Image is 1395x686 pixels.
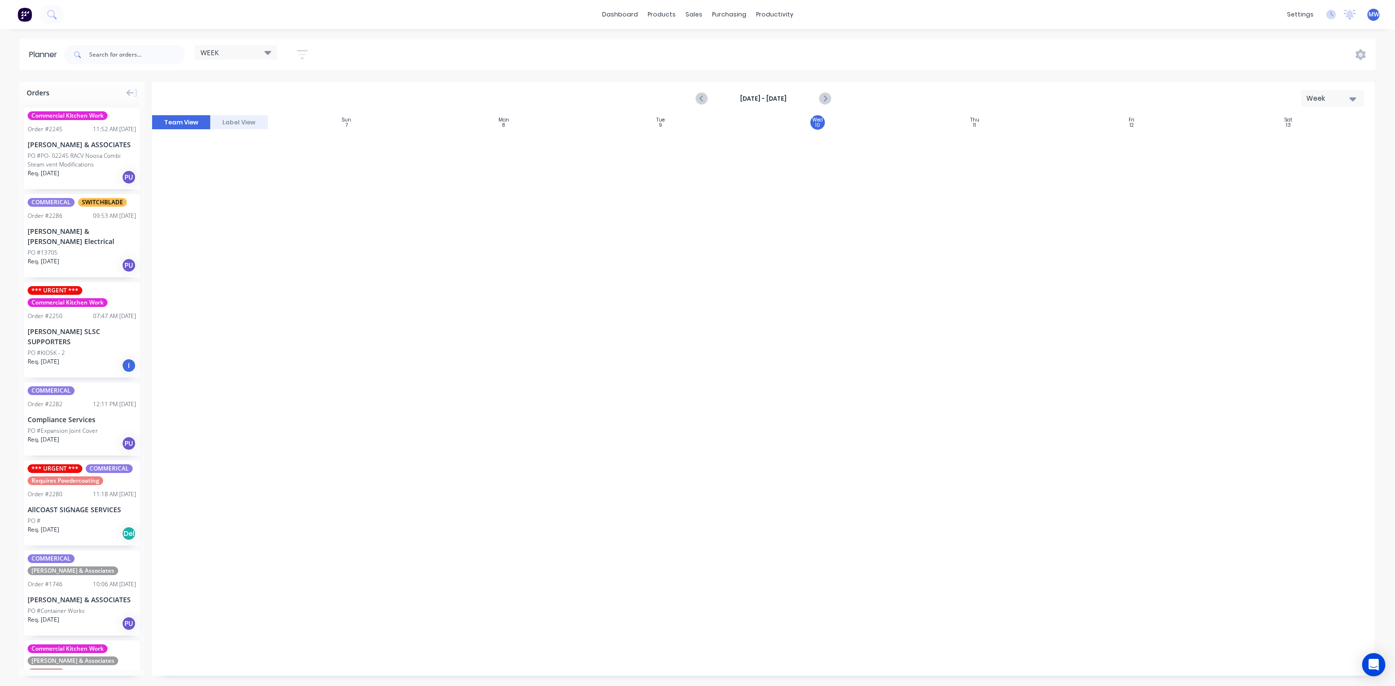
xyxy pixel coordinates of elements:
[1282,7,1318,22] div: settings
[28,349,65,357] div: PO #KIOSK - 2
[93,490,136,499] div: 11:18 AM [DATE]
[659,123,662,128] div: 9
[656,117,665,123] div: Tue
[812,117,823,123] div: Wed
[86,464,133,473] span: COMMERICAL
[1285,117,1292,123] div: Sat
[28,326,136,347] div: [PERSON_NAME] SLSC SUPPORTERS
[93,400,136,409] div: 12:11 PM [DATE]
[1368,10,1379,19] span: MW
[152,115,210,130] button: Team View
[28,615,59,624] span: Req. [DATE]
[28,427,98,435] div: PO #Expansion Joint Cover
[201,47,219,58] span: WEEK
[28,386,75,395] span: COMMERICAL
[28,517,41,525] div: PO #
[17,7,32,22] img: Factory
[502,123,505,128] div: 8
[1129,117,1134,123] div: Fri
[29,49,62,61] div: Planner
[93,212,136,220] div: 09:53 AM [DATE]
[28,198,75,207] span: COMMERICAL
[28,504,136,515] div: AllCOAST SIGNAGE SERVICES
[973,123,976,128] div: 11
[122,358,136,373] div: I
[122,258,136,273] div: PU
[342,117,351,123] div: Sun
[28,656,118,665] span: [PERSON_NAME] & Associates
[28,139,136,150] div: [PERSON_NAME] & ASSOCIATES
[643,7,681,22] div: products
[28,312,62,320] div: Order # 2250
[28,476,103,485] span: Requires Powdercoating
[93,312,136,320] div: 07:47 AM [DATE]
[751,7,798,22] div: productivity
[89,45,185,64] input: Search for orders...
[28,595,136,605] div: [PERSON_NAME] & ASSOCIATES
[28,169,59,178] span: Req. [DATE]
[28,400,62,409] div: Order # 2282
[28,414,136,425] div: Compliance Services
[1362,653,1385,676] div: Open Intercom Messenger
[93,125,136,134] div: 11:52 AM [DATE]
[28,357,59,366] span: Req. [DATE]
[498,117,509,123] div: Mon
[78,198,127,207] span: SWITCHBLADE
[345,123,348,128] div: 7
[970,117,979,123] div: Thu
[93,580,136,589] div: 10:06 AM [DATE]
[28,298,108,307] span: Commercial Kitchen Work
[28,644,108,653] span: Commercial Kitchen Work
[1306,93,1351,104] div: Week
[122,616,136,631] div: PU
[27,88,49,98] span: Orders
[122,526,136,541] div: Del
[28,226,136,246] div: [PERSON_NAME] & [PERSON_NAME] Electrical
[815,123,820,128] div: 10
[1130,123,1134,128] div: 12
[28,152,136,169] div: PO #PO- 02245 RACV Noosa Combi Steam vent Modifications
[28,125,62,134] div: Order # 2245
[28,566,118,575] span: [PERSON_NAME] & Associates
[28,554,75,563] span: COMMERICAL
[715,94,812,103] strong: [DATE] - [DATE]
[28,669,65,677] span: TEMPLATE
[28,490,62,499] div: Order # 2280
[1286,123,1291,128] div: 13
[28,607,85,615] div: PO #Container Works
[122,436,136,451] div: PU
[28,580,62,589] div: Order # 1746
[681,7,707,22] div: sales
[28,248,58,257] div: PO #13705
[1301,90,1364,107] button: Week
[28,212,62,220] div: Order # 2286
[597,7,643,22] a: dashboard
[28,525,59,534] span: Req. [DATE]
[28,435,59,444] span: Req. [DATE]
[28,257,59,266] span: Req. [DATE]
[28,111,108,120] span: Commercial Kitchen Work
[122,170,136,184] div: PU
[210,115,268,130] button: Label View
[707,7,751,22] div: purchasing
